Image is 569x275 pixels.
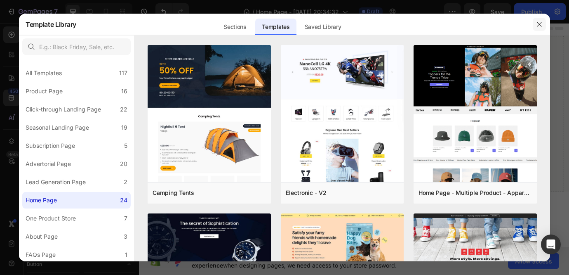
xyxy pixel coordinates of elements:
div: Electronic - V2 [286,188,327,198]
div: Seasonal Landing Page [26,123,89,133]
div: Open Intercom Messenger [541,235,561,254]
div: Product Page [26,86,63,96]
div: 2 [124,177,127,187]
div: Camping Tents [153,188,194,198]
div: One Product Store [26,213,76,223]
p: END OF SEASON SALE [7,28,158,43]
div: Home Page - Multiple Product - Apparel - Style 4 [419,188,532,198]
div: 7 [124,213,127,223]
div: FAQs Page [26,250,56,260]
input: E.g.: Black Friday, Sale, etc. [22,38,131,55]
div: 22 [120,104,127,114]
div: Drop element here [230,103,274,110]
div: Explore Now [19,165,57,175]
div: 16 [121,86,127,96]
div: Saved Library [298,19,348,35]
div: 19 [121,123,127,133]
div: All Templates [26,68,62,78]
div: 117 [119,68,127,78]
div: 1 [125,250,127,260]
div: 24 [120,195,127,205]
h2: Template Library [26,14,76,35]
div: Subscription Page [26,141,75,151]
p: Hundred of new items on sale, online and in-store [7,116,158,139]
p: Everyone’s Loving These [7,230,488,248]
p: Up to 75% OFF [7,46,158,107]
div: Sections [217,19,253,35]
div: Click-through Landing Page [26,104,101,114]
div: Home Page [26,195,57,205]
div: Drop element here [395,103,439,110]
div: Lead Generation Page [26,177,86,187]
div: Templates [255,19,296,35]
button: Explore Now [6,160,70,180]
div: Advertorial Page [26,159,71,169]
div: 3 [124,232,127,242]
div: 20 [120,159,127,169]
div: About Page [26,232,58,242]
div: 5 [124,141,127,151]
